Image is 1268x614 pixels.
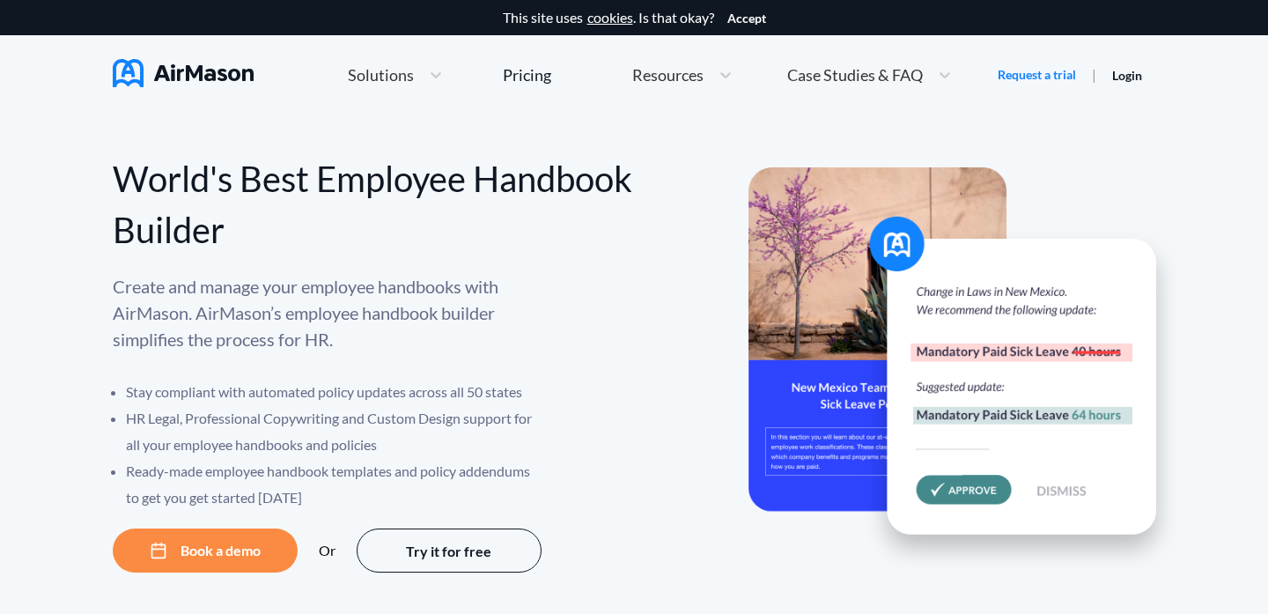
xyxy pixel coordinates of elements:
[748,167,1180,572] img: hero-banner
[727,11,766,26] button: Accept cookies
[113,59,254,87] img: AirMason Logo
[126,458,544,511] li: Ready-made employee handbook templates and policy addendums to get you get started [DATE]
[587,10,633,26] a: cookies
[503,67,551,83] div: Pricing
[126,379,544,405] li: Stay compliant with automated policy updates across all 50 states
[787,67,923,83] span: Case Studies & FAQ
[998,66,1076,84] a: Request a trial
[357,529,542,573] button: Try it for free
[1092,66,1096,83] span: |
[113,153,635,255] div: World's Best Employee Handbook Builder
[632,67,704,83] span: Resources
[348,67,414,83] span: Solutions
[113,273,544,352] p: Create and manage your employee handbooks with AirMason. AirMason’s employee handbook builder sim...
[319,543,335,559] div: Or
[126,405,544,458] li: HR Legal, Professional Copywriting and Custom Design support for all your employee handbooks and ...
[113,529,298,573] button: Book a demo
[1112,68,1142,83] a: Login
[503,59,551,91] a: Pricing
